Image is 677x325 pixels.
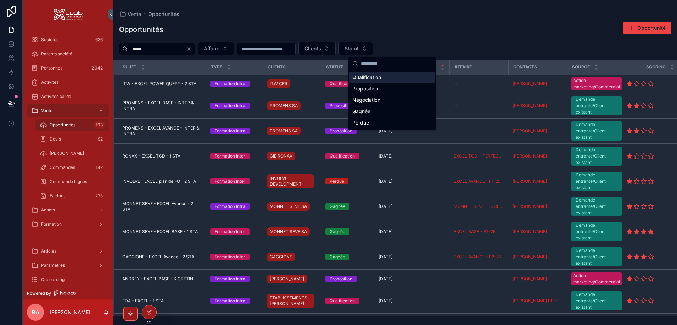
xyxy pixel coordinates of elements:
[454,153,504,159] a: EXCEL TCD + PERFECT - F1-25
[454,128,458,134] span: --
[214,81,245,87] div: Formation Intra
[379,178,392,184] span: [DATE]
[349,94,435,106] div: Négociation
[267,275,307,283] a: [PERSON_NAME]
[454,178,500,184] a: EXCEL AVANCE - F1-25
[571,121,622,141] a: Demande entrante/Client existant
[576,291,617,310] div: Demande entrante/Client existant
[513,204,547,209] a: [PERSON_NAME]
[41,221,62,227] span: Formation
[41,263,65,268] span: Paramètres
[122,81,202,87] a: ITW - EXCEL POWER QUERY - 2 STA
[330,276,352,282] div: Proposition
[268,64,286,70] span: Clients
[454,103,458,109] span: --
[27,48,109,60] a: Parents société
[379,204,445,209] a: [DATE]
[270,295,311,307] span: ETABLISSEMENTS [PERSON_NAME]
[573,272,620,285] div: Action marketing/Commercial
[27,291,51,296] span: Powered by
[50,122,75,128] span: Opportunités
[571,272,622,285] a: Action marketing/Commercial
[41,94,71,99] span: Activités cards
[27,273,109,286] a: Onboarding
[211,64,222,70] span: Type
[576,121,617,141] div: Demande entrante/Client existant
[210,153,258,159] a: Formation Inter
[513,229,563,235] a: [PERSON_NAME]
[41,277,65,282] span: Onboarding
[513,178,547,184] a: [PERSON_NAME]
[379,178,445,184] a: [DATE]
[23,28,113,287] div: scrollable content
[41,108,52,114] span: Vente
[325,228,370,235] a: Gagnée
[330,203,345,210] div: Gagnée
[93,192,105,200] div: 225
[513,276,547,282] a: [PERSON_NAME]
[571,147,622,166] a: Demande entrante/Client existant
[513,81,547,87] span: [PERSON_NAME]
[122,254,194,260] span: GAGGIONE - EXCEL Avance - 2 STA
[348,70,436,130] div: Suggestions
[41,207,55,213] span: Achats
[513,254,547,260] span: [PERSON_NAME]
[94,163,105,172] div: 142
[267,173,317,190] a: INVOLVE DEVELOPMENT
[122,100,202,111] span: PROMENS - EXCEL BASE - INTER & INTRA
[325,103,370,109] a: Proposition
[454,298,458,304] span: --
[571,77,622,90] a: Action marketing/Commercial
[454,204,504,209] a: MONNET SEVE - EXCEL AVANCE
[454,229,496,235] span: EXCEL BASE - F2-25
[267,127,301,135] a: PROMENS SA
[148,11,179,18] a: Opportunités
[330,254,345,260] div: Gagnée
[27,62,109,75] a: Personnes2 042
[330,228,345,235] div: Gagnée
[576,222,617,241] div: Demande entrante/Client existant
[454,276,458,282] span: --
[330,178,344,184] div: Perdue
[623,22,671,34] button: Opportunité
[338,42,373,55] button: Select Button
[122,201,202,212] span: MONNET SEVE - EXCEL Avancé - 2 STA
[270,103,298,109] span: PROMENS SA
[576,247,617,266] div: Demande entrante/Client existant
[35,175,109,188] a: Commande Lignes
[210,254,258,260] a: Formation Inter
[204,45,219,52] span: Affaire
[379,153,392,159] span: [DATE]
[214,276,245,282] div: Formation Intra
[210,178,258,184] a: Formation Inter
[267,294,314,308] a: ETABLISSEMENTS [PERSON_NAME]
[349,72,435,83] div: Qualification
[513,298,563,304] span: [PERSON_NAME] PEHLIVAN
[210,81,258,87] a: Formation Intra
[454,254,501,260] span: EXCEL AVANCE - F2-25
[267,201,317,212] a: MONNET SEVE SA
[27,259,109,272] a: Paramètres
[454,178,504,184] a: EXCEL AVANCE - F1-25
[93,35,105,44] div: 636
[349,106,435,117] div: Gagnée
[325,128,370,134] a: Proposition
[198,42,234,55] button: Select Button
[210,103,258,109] a: Formation Intra
[454,254,504,260] a: EXCEL AVANCE - F2-25
[576,197,617,216] div: Demande entrante/Client existant
[267,253,295,261] a: GAGGIONE
[325,81,370,87] a: Qualification
[214,103,245,109] div: Formation Intra
[513,229,547,235] a: [PERSON_NAME]
[54,9,83,20] img: App logo
[379,128,445,134] a: [DATE]
[267,152,295,160] a: GIE RONAX
[267,251,317,263] a: GAGGIONE
[122,153,180,159] span: RONAX - EXCEL TCD - 1 STA
[267,100,317,111] a: PROMENS SA
[325,178,370,184] a: Perdue
[270,153,292,159] span: GIE RONAX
